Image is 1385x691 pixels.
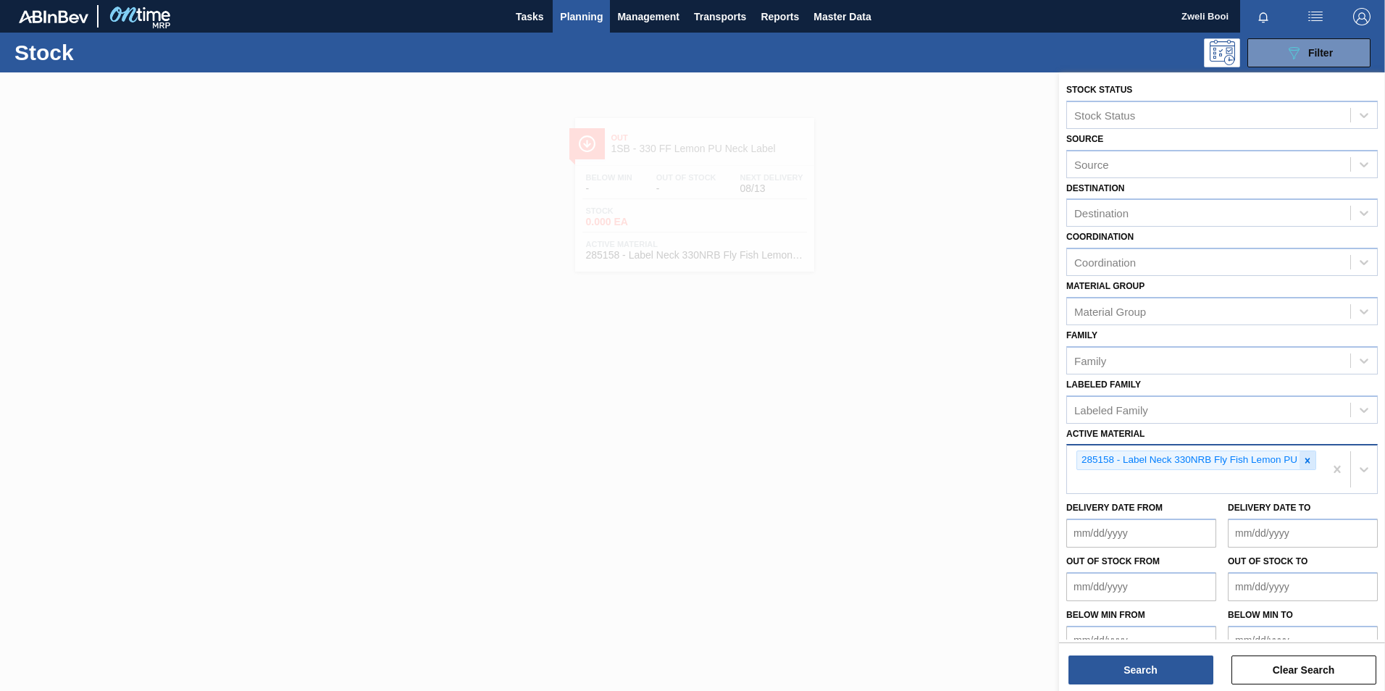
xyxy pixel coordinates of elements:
span: Management [617,8,679,25]
input: mm/dd/yyyy [1066,572,1216,601]
label: Delivery Date to [1228,503,1310,513]
img: Logout [1353,8,1371,25]
label: Out of Stock from [1066,556,1160,566]
img: userActions [1307,8,1324,25]
span: Reports [761,8,799,25]
label: Below Min from [1066,610,1145,620]
label: Material Group [1066,281,1145,291]
img: TNhmsLtSVTkK8tSr43FrP2fwEKptu5GPRR3wAAAABJRU5ErkJggg== [19,10,88,23]
label: Out of Stock to [1228,556,1307,566]
div: Family [1074,354,1106,367]
div: Destination [1074,207,1129,219]
div: Material Group [1074,305,1146,317]
button: Filter [1247,38,1371,67]
div: Programming: no user selected [1204,38,1240,67]
input: mm/dd/yyyy [1066,519,1216,548]
div: Stock Status [1074,109,1135,121]
h1: Stock [14,44,231,61]
div: 285158 - Label Neck 330NRB Fly Fish Lemon PU [1077,451,1300,469]
label: Stock Status [1066,85,1132,95]
label: Destination [1066,183,1124,193]
label: Active Material [1066,429,1145,439]
input: mm/dd/yyyy [1228,626,1378,655]
input: mm/dd/yyyy [1066,626,1216,655]
input: mm/dd/yyyy [1228,572,1378,601]
span: Transports [694,8,746,25]
button: Notifications [1240,7,1286,27]
label: Delivery Date from [1066,503,1163,513]
div: Coordination [1074,256,1136,269]
div: Source [1074,158,1109,170]
span: Filter [1308,47,1333,59]
label: Below Min to [1228,610,1293,620]
label: Labeled Family [1066,380,1141,390]
label: Family [1066,330,1097,340]
span: Tasks [514,8,545,25]
div: Labeled Family [1074,403,1148,416]
span: Master Data [813,8,871,25]
span: Planning [560,8,603,25]
label: Coordination [1066,232,1134,242]
label: Source [1066,134,1103,144]
input: mm/dd/yyyy [1228,519,1378,548]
